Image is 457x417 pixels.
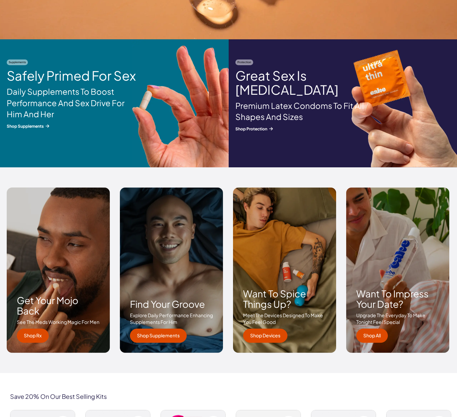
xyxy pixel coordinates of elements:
p: See the meds working magic for men [17,319,100,326]
h3: Find your groove [130,299,213,309]
h3: Want to spice things up? [243,289,326,309]
p: Upgrade the everyday to make tonight feel special [356,312,439,325]
h3: Want to impress your date? [356,289,439,309]
a: Shop Rx [17,329,49,343]
span: Shop Protection [235,126,370,132]
a: Shop Devices [243,329,287,343]
p: Premium Latex Condoms To Fit All Shapes And Sizes [235,100,370,123]
a: Shop All [356,329,388,343]
p: Daily Supplements To Boost Performance And Sex Drive For Him And Her [7,86,141,120]
span: Shop Supplements [7,123,141,129]
img: Cake condoms, No matter your shape or size Cake's got you protected [350,39,457,167]
span: Protection [235,59,253,65]
h3: Get your mojo back [17,295,100,316]
img: Hello Cake ED meds capsule [132,40,229,167]
h2: Great Sex Is [MEDICAL_DATA] [235,69,370,97]
p: Meet the devices designed to make you feel good [243,312,326,325]
p: Explore daily performance enhancing supplements for him [130,312,213,325]
a: Shop Supplements [130,329,187,343]
span: Supplements [7,59,28,65]
h2: Safely Primed For Sex [7,69,141,83]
